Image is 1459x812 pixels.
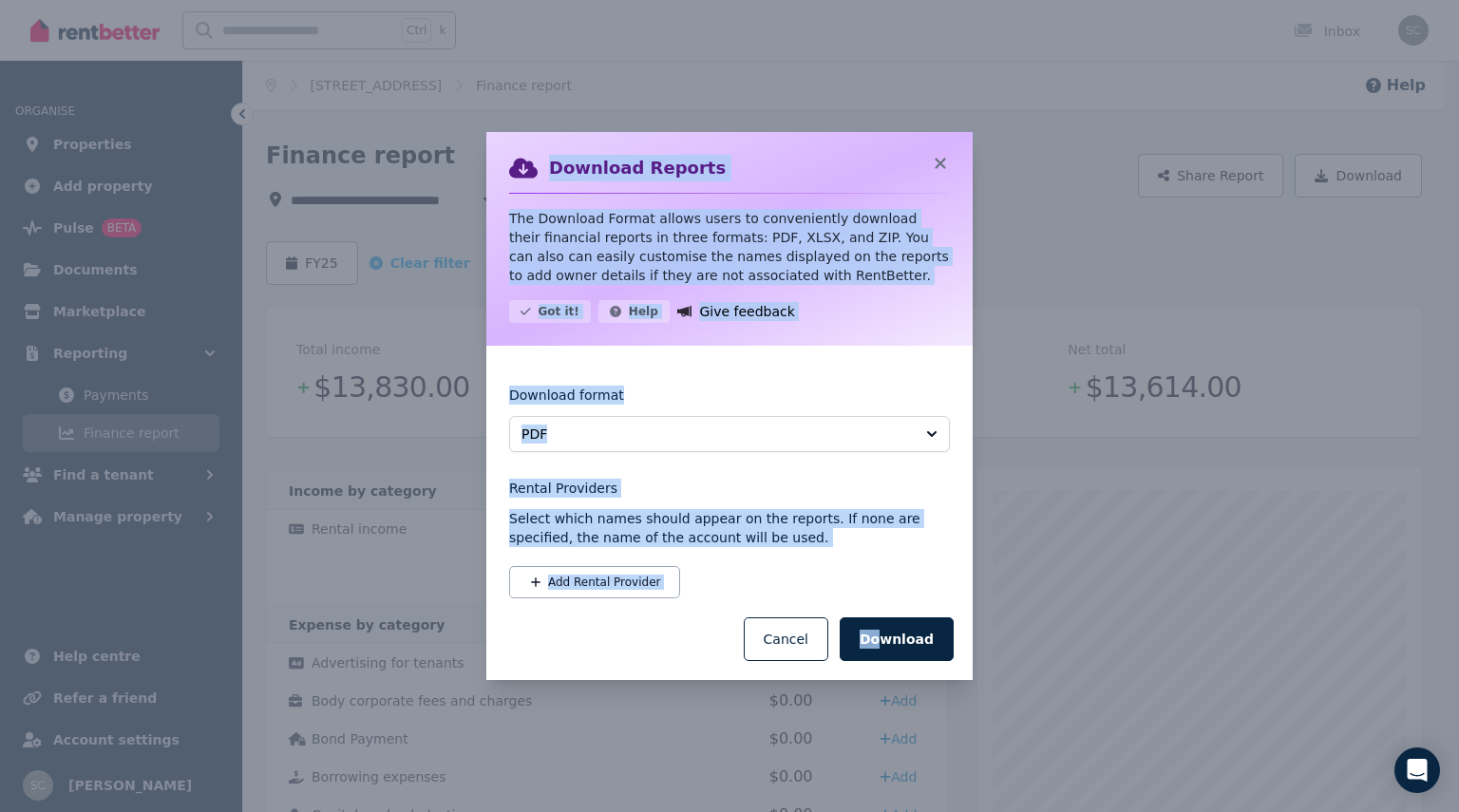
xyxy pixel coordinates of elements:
[598,300,670,323] button: Help
[509,509,950,547] p: Select which names should appear on the reports. If none are specified, the name of the account w...
[509,416,950,452] button: PDF
[521,425,911,444] span: PDF
[509,386,624,416] label: Download format
[744,617,828,661] button: Cancel
[840,617,954,661] button: Download
[509,566,680,598] button: Add Rental Provider
[1394,747,1440,793] div: Open Intercom Messenger
[509,300,591,323] button: Got it!
[549,155,726,181] h2: Download Reports
[509,209,950,285] p: The Download Format allows users to conveniently download their financial reports in three format...
[509,479,950,498] legend: Rental Providers
[677,300,795,323] a: Give feedback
